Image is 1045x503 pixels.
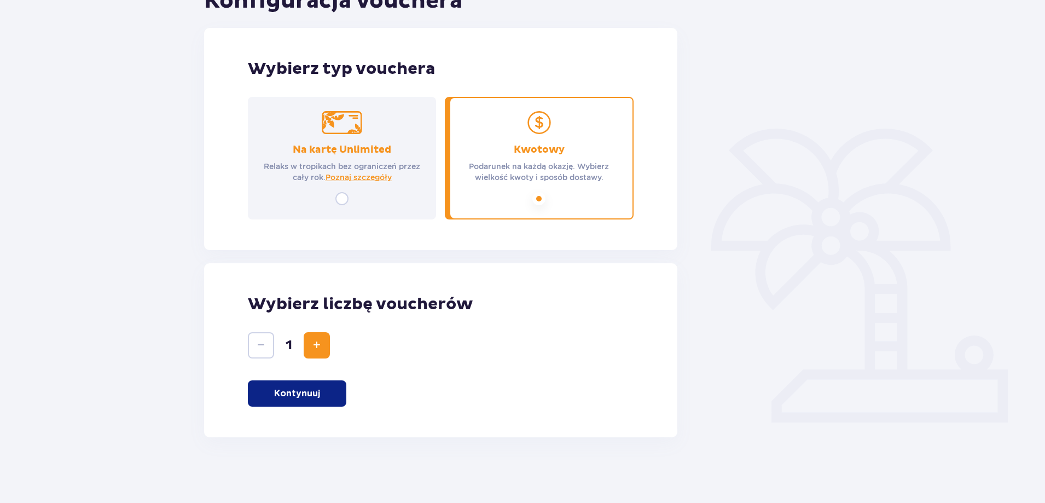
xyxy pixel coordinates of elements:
p: Wybierz liczbę voucherów [248,294,634,315]
span: 1 [276,337,301,354]
button: Decrease [248,332,274,359]
button: Increase [304,332,330,359]
a: Poznaj szczegóły [326,172,392,183]
p: Relaks w tropikach bez ograniczeń przez cały rok. [258,161,426,183]
p: Na kartę Unlimited [293,143,391,157]
p: Kwotowy [514,143,565,157]
button: Kontynuuj [248,380,346,407]
p: Podarunek na każdą okazję. Wybierz wielkość kwoty i sposób dostawy. [455,161,623,183]
p: Wybierz typ vouchera [248,59,634,79]
p: Kontynuuj [274,388,320,400]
